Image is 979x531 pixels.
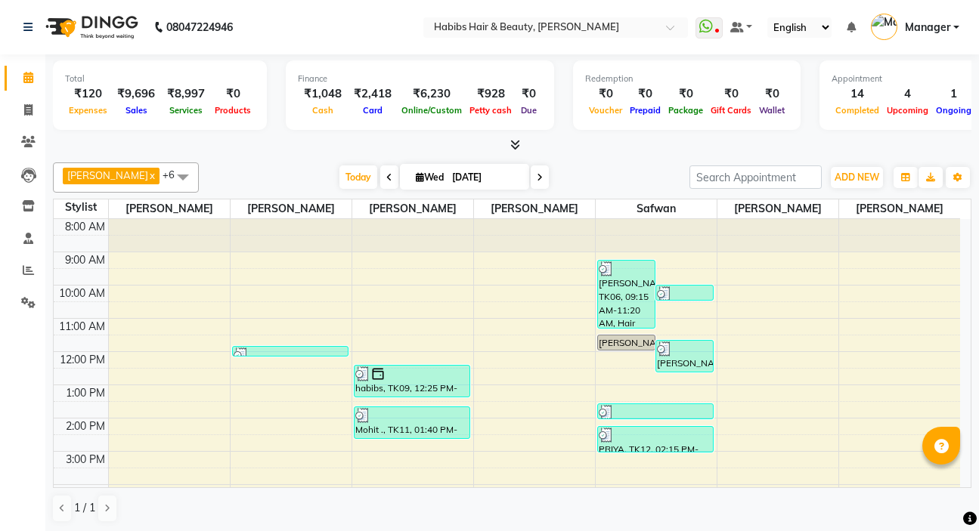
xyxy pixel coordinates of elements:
[211,105,255,116] span: Products
[598,404,713,418] div: [PERSON_NAME], TK10, 01:35 PM-02:05 PM, Hair Cut - Dry Haircut [DEMOGRAPHIC_DATA]
[832,105,883,116] span: Completed
[62,252,108,268] div: 9:00 AM
[665,85,707,103] div: ₹0
[412,171,448,183] span: Wed
[626,85,665,103] div: ₹0
[905,20,950,36] span: Manager
[755,85,788,103] div: ₹0
[231,199,352,218] span: [PERSON_NAME]
[211,85,255,103] div: ₹0
[932,105,975,116] span: Ongoing
[352,199,473,218] span: [PERSON_NAME]
[883,105,932,116] span: Upcoming
[598,427,713,452] div: PRIYA, TK12, 02:15 PM-03:05 PM, Hair Cut - Dry Haircut [DEMOGRAPHIC_DATA],Hair Wash [DEMOGRAPHIC_...
[54,199,108,215] div: Stylist
[835,171,879,183] span: ADD NEW
[707,105,755,116] span: Gift Cards
[56,319,108,335] div: 11:00 AM
[707,85,755,103] div: ₹0
[163,168,186,181] span: +6
[111,85,161,103] div: ₹9,696
[65,85,111,103] div: ₹120
[585,85,626,103] div: ₹0
[348,85,398,103] div: ₹2,418
[689,165,822,189] input: Search Appointment
[883,85,932,103] div: 4
[398,105,466,116] span: Online/Custom
[474,199,595,218] span: [PERSON_NAME]
[298,73,542,85] div: Finance
[626,105,665,116] span: Prepaid
[665,105,707,116] span: Package
[915,471,964,516] iframe: chat widget
[62,219,108,235] div: 8:00 AM
[39,6,142,48] img: logo
[67,169,148,181] span: [PERSON_NAME]
[448,166,523,189] input: 2025-09-03
[65,105,111,116] span: Expenses
[466,85,516,103] div: ₹928
[598,261,655,328] div: [PERSON_NAME], TK06, 09:15 AM-11:20 AM, Hair Colour - [MEDICAL_DATA] Free Global Men,D-tan/Bleach...
[598,335,655,350] div: [PERSON_NAME], TK05, 11:30 AM-12:00 PM, Dry Haircut [DEMOGRAPHIC_DATA]
[839,199,961,218] span: [PERSON_NAME]
[233,347,348,356] div: mohini, TK07, 11:50 AM-12:10 PM, Hair Wash [DEMOGRAPHIC_DATA] & Blowdry
[656,286,713,300] div: Savio, TK03, 10:00 AM-10:30 AM, [PERSON_NAME] Sheving
[466,105,516,116] span: Petty cash
[871,14,897,40] img: Manager
[755,105,788,116] span: Wallet
[56,286,108,301] div: 10:00 AM
[585,73,788,85] div: Redemption
[63,452,108,468] div: 3:00 PM
[355,366,469,397] div: habibs, TK09, 12:25 PM-01:25 PM, Dry Haircut [DEMOGRAPHIC_DATA],[PERSON_NAME] Sheving
[656,341,713,372] div: [PERSON_NAME], TK08, 11:40 AM-12:40 PM, Dry Haircut [DEMOGRAPHIC_DATA],[PERSON_NAME] Sheving
[57,352,108,368] div: 12:00 PM
[308,105,337,116] span: Cash
[516,85,542,103] div: ₹0
[831,167,883,188] button: ADD NEW
[74,500,95,516] span: 1 / 1
[63,418,108,434] div: 2:00 PM
[596,199,717,218] span: Safwan
[717,199,838,218] span: [PERSON_NAME]
[355,407,469,438] div: Mohit ., TK11, 01:40 PM-02:40 PM, [PERSON_NAME] Sheving,Dry Haircut [DEMOGRAPHIC_DATA]
[166,6,233,48] b: 08047224946
[109,199,230,218] span: [PERSON_NAME]
[585,105,626,116] span: Voucher
[298,85,348,103] div: ₹1,048
[161,85,211,103] div: ₹8,997
[832,85,883,103] div: 14
[359,105,386,116] span: Card
[122,105,151,116] span: Sales
[63,385,108,401] div: 1:00 PM
[517,105,541,116] span: Due
[398,85,466,103] div: ₹6,230
[932,85,975,103] div: 1
[148,169,155,181] a: x
[63,485,108,501] div: 4:00 PM
[65,73,255,85] div: Total
[166,105,206,116] span: Services
[339,165,377,189] span: Today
